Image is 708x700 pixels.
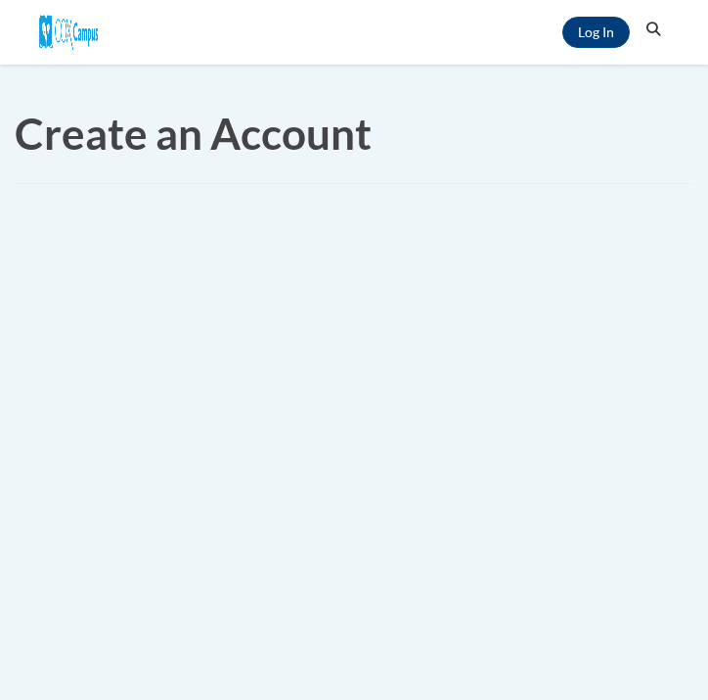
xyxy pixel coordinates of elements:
button: Search [640,18,669,41]
span: Create an Account [15,108,372,159]
img: Cox Campus [39,15,98,50]
a: Cox Campus [39,23,98,39]
a: Log In [562,17,630,48]
i:  [645,23,663,37]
